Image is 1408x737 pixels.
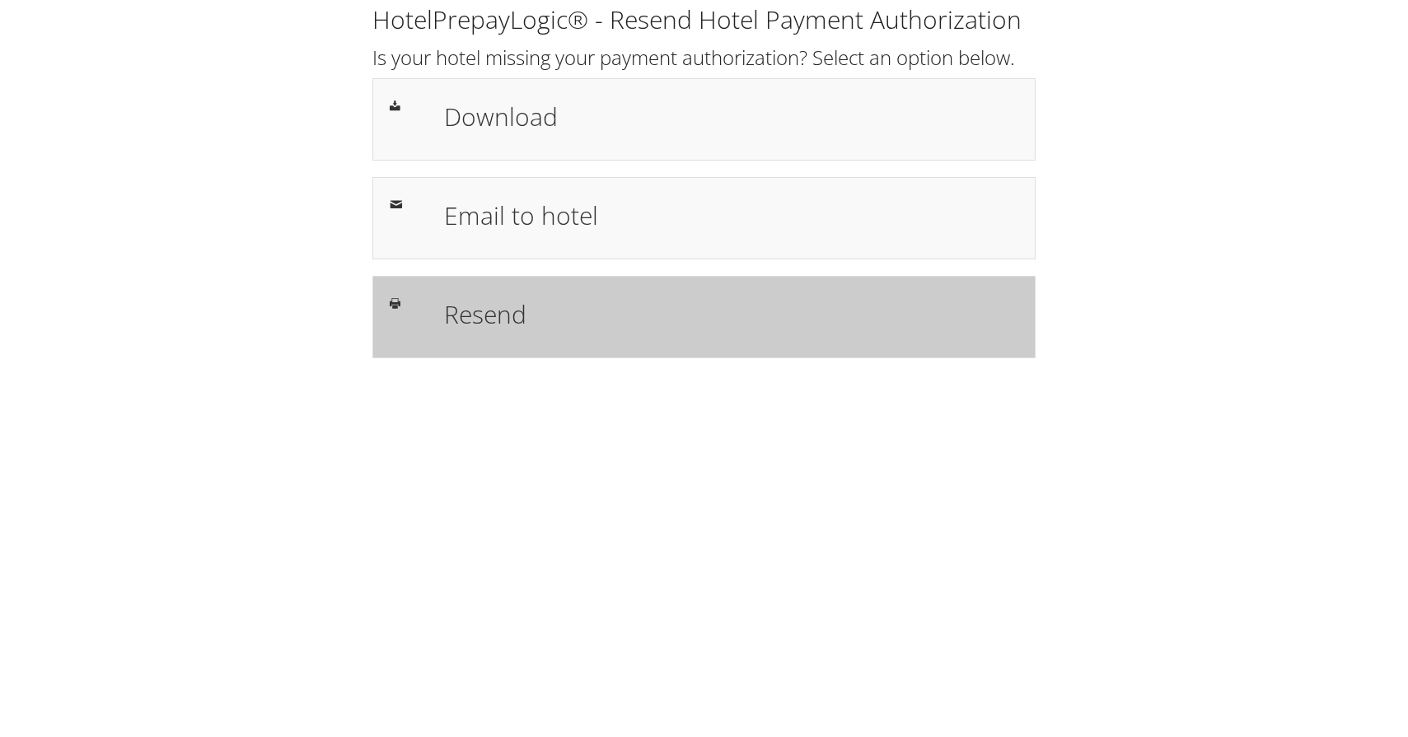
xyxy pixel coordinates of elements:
a: Email to hotel [372,177,1036,259]
h1: Email to hotel [444,197,1017,234]
h1: Download [444,98,1017,135]
h1: HotelPrepayLogic® - Resend Hotel Payment Authorization [372,2,1036,37]
h2: Is your hotel missing your payment authorization? Select an option below. [372,44,1036,72]
a: Download [372,78,1036,161]
a: Resend [372,276,1036,358]
h1: Resend [444,296,1017,333]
